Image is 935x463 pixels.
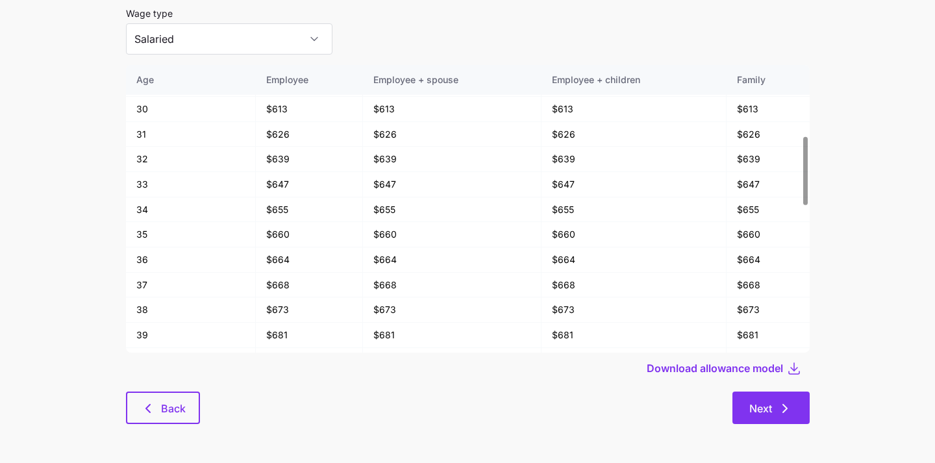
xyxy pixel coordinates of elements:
[542,297,726,323] td: $673
[256,297,363,323] td: $673
[363,122,542,147] td: $626
[126,172,256,197] td: 33
[363,97,542,122] td: $613
[363,273,542,298] td: $668
[363,197,542,223] td: $655
[542,97,726,122] td: $613
[256,122,363,147] td: $626
[363,247,542,273] td: $664
[727,97,810,122] td: $613
[126,247,256,273] td: 36
[542,323,726,348] td: $681
[256,197,363,223] td: $655
[727,197,810,223] td: $655
[126,222,256,247] td: 35
[542,197,726,223] td: $655
[647,360,783,376] span: Download allowance model
[727,172,810,197] td: $647
[126,348,256,373] td: 40
[363,222,542,247] td: $660
[542,273,726,298] td: $668
[373,73,531,87] div: Employee + spouse
[256,222,363,247] td: $660
[363,297,542,323] td: $673
[552,73,715,87] div: Employee + children
[727,222,810,247] td: $660
[256,348,363,373] td: $690
[126,122,256,147] td: 31
[542,348,726,373] td: $690
[126,323,256,348] td: 39
[256,147,363,172] td: $639
[727,273,810,298] td: $668
[542,222,726,247] td: $660
[727,297,810,323] td: $673
[737,73,799,87] div: Family
[126,147,256,172] td: 32
[363,172,542,197] td: $647
[542,122,726,147] td: $626
[256,97,363,122] td: $613
[161,401,186,416] span: Back
[126,297,256,323] td: 38
[126,6,173,21] label: Wage type
[126,23,332,55] input: Select wage type
[732,392,810,424] button: Next
[363,323,542,348] td: $681
[126,273,256,298] td: 37
[542,147,726,172] td: $639
[363,147,542,172] td: $639
[542,247,726,273] td: $664
[647,360,786,376] button: Download allowance model
[256,323,363,348] td: $681
[126,97,256,122] td: 30
[136,73,245,87] div: Age
[727,247,810,273] td: $664
[256,273,363,298] td: $668
[266,73,352,87] div: Employee
[727,323,810,348] td: $681
[542,172,726,197] td: $647
[256,172,363,197] td: $647
[126,197,256,223] td: 34
[363,348,542,373] td: $690
[727,122,810,147] td: $626
[256,247,363,273] td: $664
[126,392,200,424] button: Back
[727,147,810,172] td: $639
[727,348,810,373] td: $690
[749,401,772,416] span: Next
